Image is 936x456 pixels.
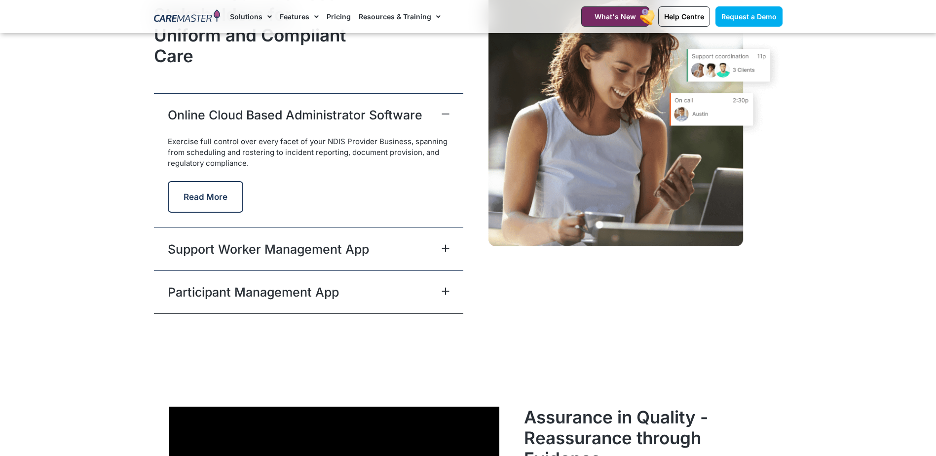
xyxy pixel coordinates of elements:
div: Support Worker Management App [154,228,463,270]
a: What's New [581,6,649,27]
a: Request a Demo [715,6,783,27]
a: Support Worker Management App [168,240,369,258]
a: Participant Management App [168,283,339,301]
span: What's New [595,12,636,21]
a: Help Centre [658,6,710,27]
div: Online Cloud Based Administrator Software [154,136,463,228]
img: CareMaster Logo [154,9,221,24]
div: Participant Management App [154,270,463,313]
span: Request a Demo [721,12,777,21]
a: Online Cloud Based Administrator Software [168,106,422,124]
div: Online Cloud Based Administrator Software [154,93,463,136]
span: Exercise full control over every facet of your NDIS Provider Business, spanning from scheduling a... [168,137,448,168]
button: Read More [168,181,243,213]
span: Help Centre [664,12,704,21]
a: Read More [168,192,243,202]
